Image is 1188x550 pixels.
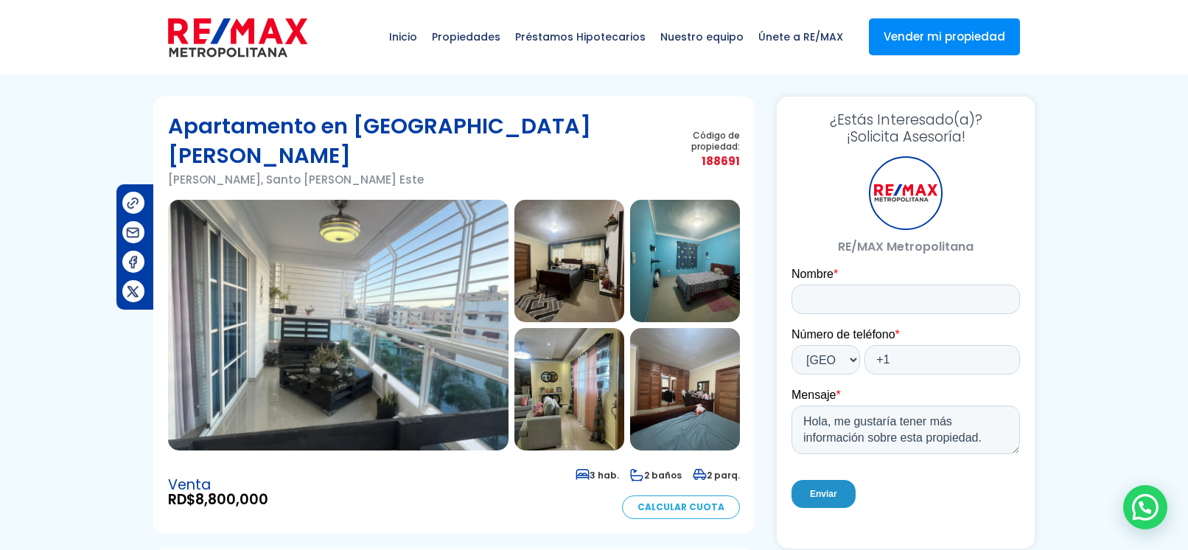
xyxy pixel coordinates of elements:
span: ¿Estás Interesado(a)? [792,111,1020,128]
span: 188691 [660,152,740,170]
div: RE/MAX Metropolitana [869,156,943,230]
img: Apartamento en Isabelita I [514,200,624,322]
span: 2 baños [630,469,682,481]
p: RE/MAX Metropolitana [792,237,1020,256]
span: Código de propiedad: [660,130,740,152]
span: Inicio [382,15,424,59]
span: Préstamos Hipotecarios [508,15,653,59]
a: Calcular Cuota [622,495,740,519]
img: Apartamento en Isabelita I [168,200,509,450]
span: Propiedades [424,15,508,59]
img: Apartamento en Isabelita I [630,200,740,322]
span: Únete a RE/MAX [751,15,850,59]
img: Compartir [125,254,141,270]
span: 8,800,000 [195,490,268,509]
span: 3 hab. [576,469,619,481]
span: Venta [168,478,268,492]
img: Compartir [125,195,141,211]
span: Nuestro equipo [653,15,751,59]
span: 2 parq. [693,469,740,481]
h1: Apartamento en [GEOGRAPHIC_DATA][PERSON_NAME] [168,111,660,170]
img: Compartir [125,284,141,299]
img: Compartir [125,225,141,240]
p: [PERSON_NAME], Santo [PERSON_NAME] Este [168,170,660,189]
a: Vender mi propiedad [869,18,1020,55]
img: Apartamento en Isabelita I [514,328,624,450]
h3: ¡Solicita Asesoría! [792,111,1020,145]
img: Apartamento en Isabelita I [630,328,740,450]
iframe: Form 0 [792,267,1020,534]
span: RD$ [168,492,268,507]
